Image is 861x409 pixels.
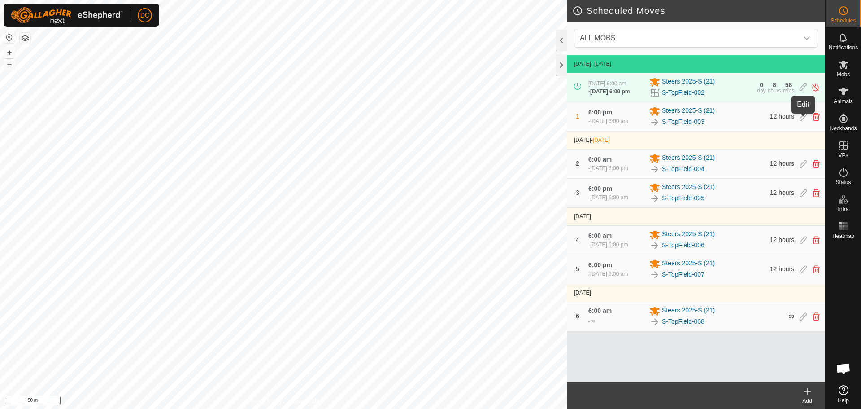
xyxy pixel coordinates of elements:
[591,137,610,143] span: -
[757,88,765,93] div: day
[662,153,715,164] span: Steers 2025-S (21)
[574,213,591,220] span: [DATE]
[4,32,15,43] button: Reset Map
[20,33,30,44] button: Map Layers
[662,117,704,127] a: S-TopField-003
[588,194,628,202] div: -
[649,117,660,128] img: To
[590,165,628,172] span: [DATE] 6:00 pm
[760,82,763,88] div: 0
[662,88,704,97] a: S-TopField-002
[588,241,628,249] div: -
[662,182,715,193] span: Steers 2025-S (21)
[4,47,15,58] button: +
[838,207,848,212] span: Infra
[770,265,794,273] span: 12 hours
[588,261,612,268] span: 6:00 pm
[662,194,704,203] a: S-TopField-005
[588,185,612,192] span: 6:00 pm
[292,397,319,405] a: Contact Us
[588,232,612,239] span: 6:00 am
[576,236,579,243] span: 4
[770,113,794,120] span: 12 hours
[588,156,612,163] span: 6:00 am
[662,317,704,326] a: S-TopField-008
[788,312,794,321] span: ∞
[783,88,794,93] div: mins
[662,106,715,117] span: Steers 2025-S (21)
[588,270,628,278] div: -
[798,29,816,47] div: dropdown trigger
[574,137,591,143] span: [DATE]
[576,189,579,196] span: 3
[4,59,15,70] button: –
[785,82,792,88] div: 58
[789,397,825,405] div: Add
[662,229,715,240] span: Steers 2025-S (21)
[662,259,715,269] span: Steers 2025-S (21)
[835,180,851,185] span: Status
[576,265,579,273] span: 5
[140,11,149,20] span: DC
[590,194,628,201] span: [DATE] 6:00 am
[811,83,820,92] img: Turn off schedule move
[580,34,615,42] span: ALL MOBS
[829,45,858,50] span: Notifications
[588,316,595,326] div: -
[588,109,612,116] span: 6:00 pm
[649,269,660,280] img: To
[649,164,660,175] img: To
[576,29,798,47] span: ALL MOBS
[662,241,704,250] a: S-TopField-006
[662,306,715,317] span: Steers 2025-S (21)
[662,164,704,174] a: S-TopField-004
[588,88,630,96] div: -
[591,61,611,67] span: - [DATE]
[662,77,715,88] span: Steers 2025-S (21)
[590,88,630,95] span: [DATE] 6:00 pm
[834,99,853,104] span: Animals
[248,397,282,405] a: Privacy Policy
[576,160,579,167] span: 2
[837,72,850,77] span: Mobs
[831,18,856,23] span: Schedules
[768,88,781,93] div: hours
[770,189,794,196] span: 12 hours
[826,382,861,407] a: Help
[572,5,825,16] h2: Scheduled Moves
[576,113,579,120] span: 1
[773,82,776,88] div: 8
[590,118,628,124] span: [DATE] 6:00 am
[838,153,848,158] span: VPs
[649,240,660,251] img: To
[576,312,579,320] span: 6
[588,117,628,125] div: -
[590,317,595,325] span: ∞
[830,355,857,382] a: Open chat
[662,270,704,279] a: S-TopField-007
[770,160,794,167] span: 12 hours
[574,61,591,67] span: [DATE]
[830,126,857,131] span: Neckbands
[770,236,794,243] span: 12 hours
[832,233,854,239] span: Heatmap
[588,307,612,314] span: 6:00 am
[588,80,626,87] span: [DATE] 6:00 am
[588,164,628,172] div: -
[574,290,591,296] span: [DATE]
[838,398,849,403] span: Help
[11,7,123,23] img: Gallagher Logo
[590,242,628,248] span: [DATE] 6:00 pm
[593,137,610,143] span: [DATE]
[590,271,628,277] span: [DATE] 6:00 am
[649,193,660,204] img: To
[649,317,660,327] img: To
